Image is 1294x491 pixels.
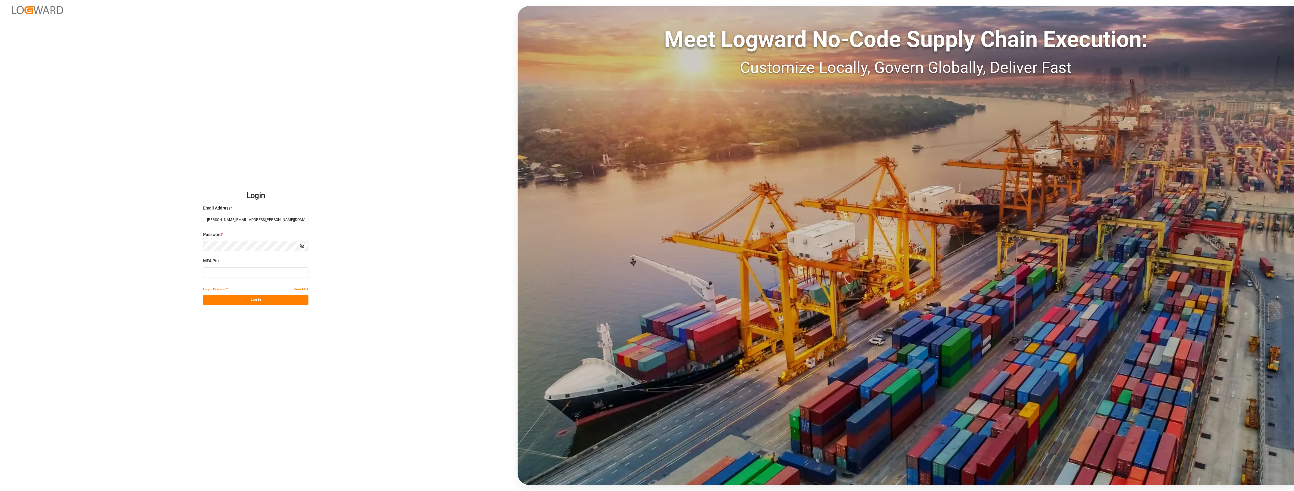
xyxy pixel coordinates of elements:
[518,56,1294,79] div: Customize Locally, Govern Globally, Deliver Fast
[203,295,308,305] button: Log In
[203,186,308,205] h2: Login
[203,284,228,295] button: Forgot Password?
[294,284,308,295] button: Reset MFA
[203,205,231,211] span: Email Address
[12,6,63,14] img: Logward_new_orange.png
[518,23,1294,56] div: Meet Logward No-Code Supply Chain Execution:
[203,232,222,238] span: Password
[203,215,308,225] input: Enter your email
[203,258,219,264] span: MFA Pin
